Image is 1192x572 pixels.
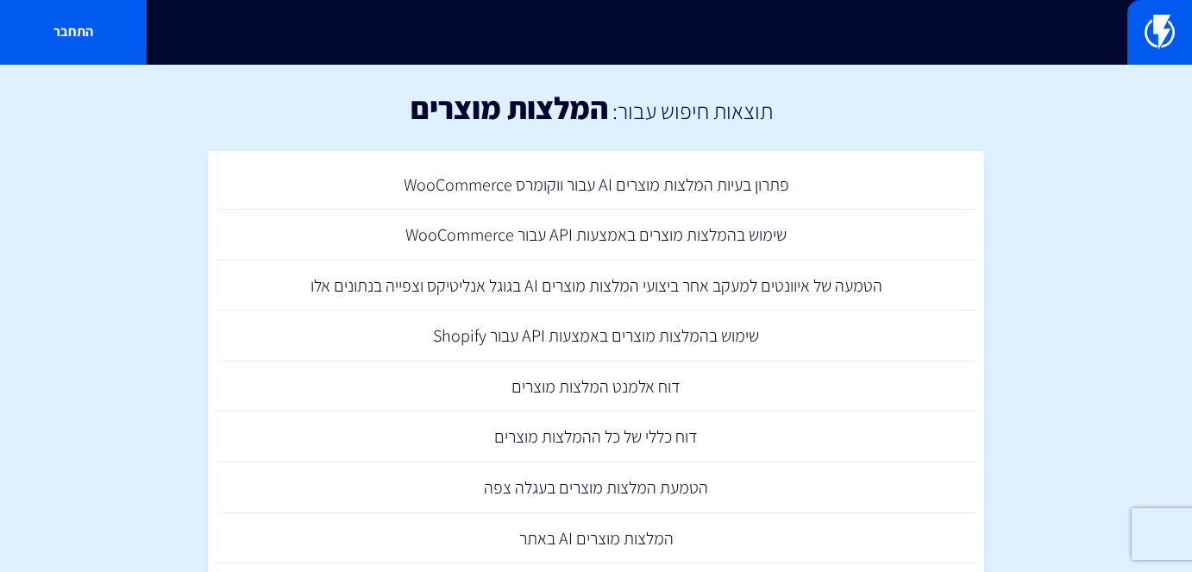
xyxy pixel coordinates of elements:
[216,361,976,412] a: דוח אלמנט המלצות מוצרים
[216,462,976,513] a: הטמעת המלצות מוצרים בעגלה צפה
[411,91,608,125] h1: המלצות מוצרים
[216,160,976,211] a: פתרון בעיות המלצות מוצרים AI עבור ווקומרס WooCommerce
[216,412,976,462] a: דוח כללי של כל ההמלצות מוצרים
[608,98,773,123] h2: תוצאות חיפוש עבור:
[216,513,976,564] a: המלצות מוצרים AI באתר
[216,311,976,361] a: שימוש בהמלצות מוצרים באמצעות API עבור Shopify
[216,210,976,261] a: שימוש בהמלצות מוצרים באמצעות API עבור WooCommerce
[216,261,976,311] a: הטמעה של איוונטים למעקב אחר ביצועי המלצות מוצרים AI בגוגל אנליטיקס וצפייה בנתונים אלו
